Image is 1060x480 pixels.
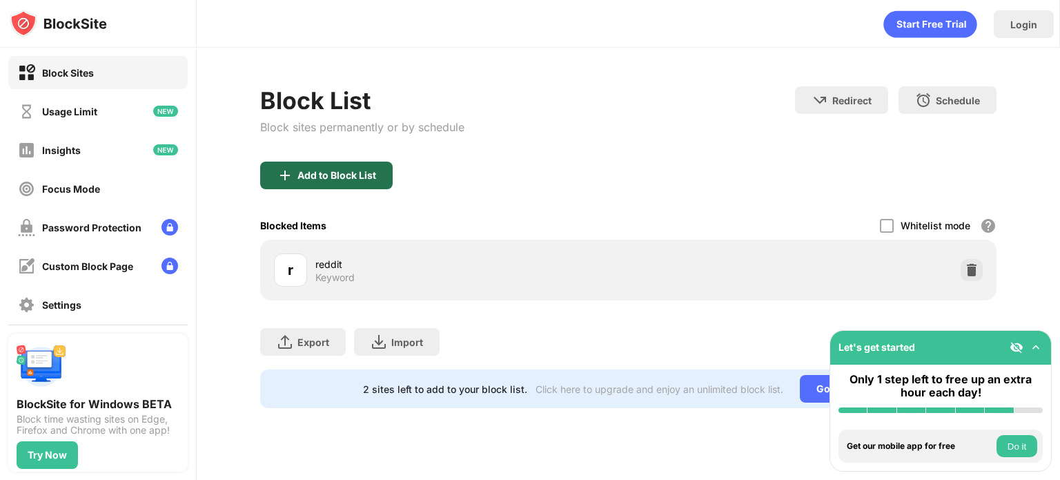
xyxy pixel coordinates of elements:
div: Login [1010,19,1037,30]
div: Try Now [28,450,67,461]
div: Export [297,336,329,348]
div: r [288,260,293,280]
div: Redirect [832,95,872,106]
img: eye-not-visible.svg [1010,340,1023,354]
img: time-usage-off.svg [18,103,35,120]
img: settings-off.svg [18,296,35,314]
img: lock-menu.svg [161,258,178,274]
img: insights-off.svg [18,142,35,159]
div: Click here to upgrade and enjoy an unlimited block list. [536,383,783,395]
img: new-icon.svg [153,106,178,117]
div: Keyword [315,271,355,284]
img: block-on.svg [18,64,35,81]
img: customize-block-page-off.svg [18,258,35,275]
div: Password Protection [42,222,141,233]
div: Go Unlimited [800,375,894,403]
div: Let's get started [838,341,915,353]
div: Get our mobile app for free [847,441,993,451]
div: Block List [260,86,464,115]
div: Import [391,336,423,348]
img: logo-blocksite.svg [10,10,107,37]
img: focus-off.svg [18,180,35,198]
div: Usage Limit [42,106,97,117]
div: Only 1 step left to free up an extra hour each day! [838,373,1043,399]
img: lock-menu.svg [161,219,178,236]
button: Do it [997,435,1037,457]
div: Focus Mode [42,183,100,195]
div: Block time wasting sites on Edge, Firefox and Chrome with one app! [17,414,179,436]
div: Custom Block Page [42,260,133,272]
div: BlockSite for Windows BETA [17,397,179,411]
div: Block Sites [42,67,94,79]
div: animation [883,10,977,38]
img: push-desktop.svg [17,342,66,392]
div: Whitelist mode [901,220,970,231]
img: password-protection-off.svg [18,219,35,236]
div: Blocked Items [260,220,326,231]
div: Settings [42,299,81,311]
img: new-icon.svg [153,144,178,155]
div: Schedule [936,95,980,106]
div: Insights [42,144,81,156]
div: 2 sites left to add to your block list. [363,383,527,395]
div: reddit [315,257,628,271]
img: omni-setup-toggle.svg [1029,340,1043,354]
div: Block sites permanently or by schedule [260,120,464,134]
div: Add to Block List [297,170,376,181]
